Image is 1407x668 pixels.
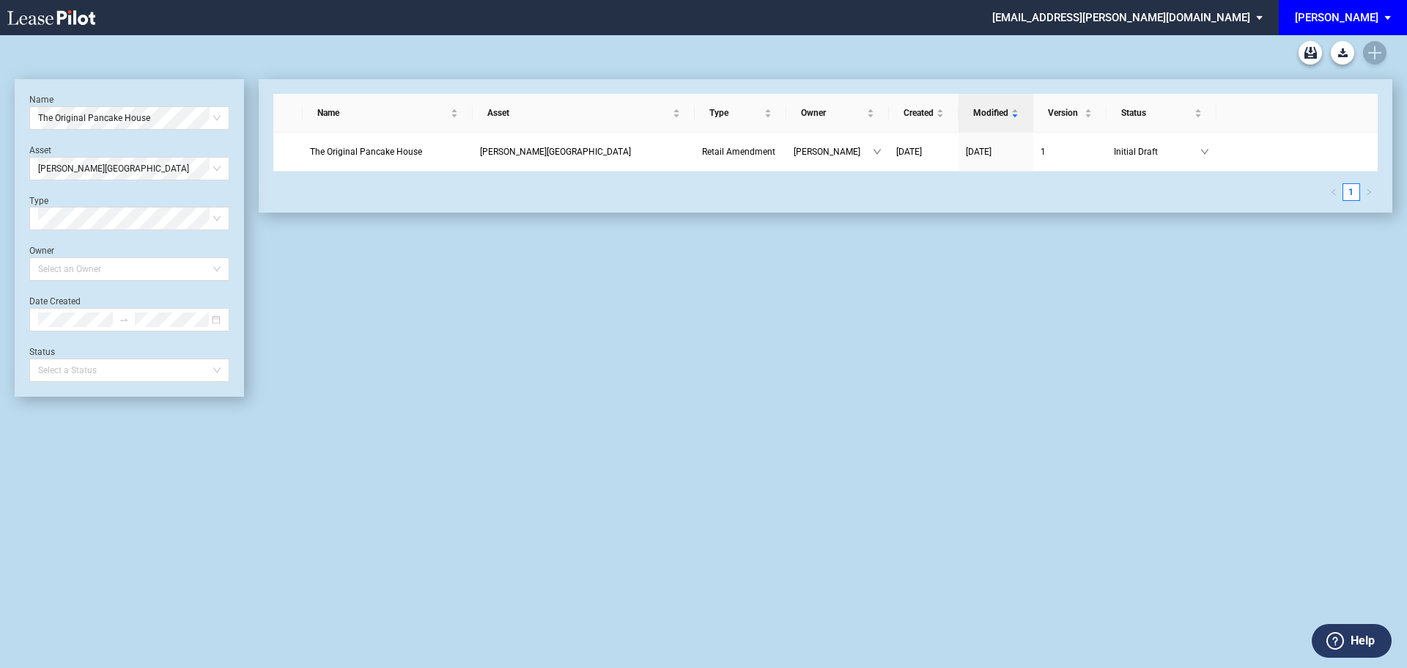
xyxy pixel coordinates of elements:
span: Modified [973,106,1008,120]
li: 1 [1343,183,1360,201]
button: Download Blank Form [1331,41,1354,65]
a: 1 [1343,184,1359,200]
label: Date Created [29,296,81,307]
th: Asset [473,94,695,133]
md-menu: Download Blank Form List [1326,41,1359,65]
span: Name [317,106,448,120]
div: [PERSON_NAME] [1295,11,1378,24]
button: left [1325,183,1343,201]
span: The Original Pancake House [38,107,221,129]
a: Retail Amendment [702,144,779,159]
span: Trenholm Plaza [480,147,631,157]
a: Archive [1299,41,1322,65]
a: [DATE] [966,144,1026,159]
th: Status [1107,94,1216,133]
label: Help [1351,631,1375,650]
label: Name [29,95,53,105]
a: The Original Pancake House [310,144,465,159]
span: Version [1048,106,1082,120]
th: Owner [786,94,889,133]
span: left [1330,188,1337,196]
label: Asset [29,145,51,155]
li: Next Page [1360,183,1378,201]
span: Owner [801,106,864,120]
span: The Original Pancake House [310,147,422,157]
th: Modified [959,94,1033,133]
label: Owner [29,246,54,256]
th: Name [303,94,473,133]
th: Created [889,94,959,133]
span: Created [904,106,934,120]
span: 1 [1041,147,1046,157]
span: [PERSON_NAME] [794,144,873,159]
a: [DATE] [896,144,951,159]
a: [PERSON_NAME][GEOGRAPHIC_DATA] [480,144,687,159]
th: Version [1033,94,1107,133]
span: right [1365,188,1373,196]
span: Type [709,106,761,120]
a: 1 [1041,144,1099,159]
span: Status [1121,106,1192,120]
span: [DATE] [896,147,922,157]
span: Initial Draft [1114,144,1200,159]
span: to [119,315,129,325]
label: Type [29,196,48,206]
span: down [873,147,882,156]
span: swap-right [119,315,129,325]
span: [DATE] [966,147,991,157]
span: Retail Amendment [702,147,775,157]
label: Status [29,347,55,357]
span: Asset [487,106,670,120]
li: Previous Page [1325,183,1343,201]
span: down [1200,147,1209,156]
span: Trenholm Plaza [38,158,221,180]
button: right [1360,183,1378,201]
button: Help [1312,624,1392,658]
th: Type [695,94,786,133]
